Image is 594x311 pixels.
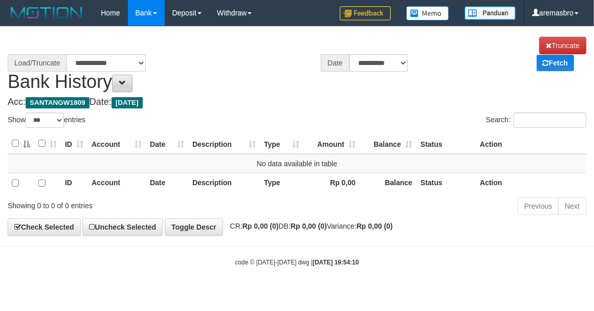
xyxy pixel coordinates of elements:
th: Balance [360,173,416,193]
a: Check Selected [8,218,81,236]
span: CR: DB: Variance: [225,222,393,230]
th: ID [61,173,87,193]
strong: Rp 0,00 (0) [357,222,393,230]
th: Description [188,173,260,193]
a: Next [558,197,586,215]
th: Date: activate to sort column ascending [146,134,188,154]
label: Search: [486,113,586,128]
th: Account [87,173,146,193]
h1: Bank History [8,37,586,92]
select: Showentries [26,113,64,128]
th: Type: activate to sort column ascending [260,134,303,154]
div: Load/Truncate [8,54,67,72]
th: Action [476,173,586,193]
a: Truncate [539,37,586,54]
img: Feedback.jpg [340,6,391,20]
th: Type [260,173,303,193]
th: : activate to sort column ascending [34,134,61,154]
th: Status [416,173,476,193]
th: Amount: activate to sort column ascending [303,134,360,154]
h4: Acc: Date: [8,97,586,107]
strong: Rp 0,00 (0) [291,222,327,230]
td: No data available in table [8,154,586,173]
th: Balance: activate to sort column ascending [360,134,416,154]
th: Account: activate to sort column ascending [87,134,146,154]
th: Date [146,173,188,193]
input: Search: [514,113,586,128]
th: Description: activate to sort column ascending [188,134,260,154]
th: : activate to sort column descending [8,134,34,154]
strong: Rp 0,00 (0) [243,222,279,230]
img: MOTION_logo.png [8,5,85,20]
span: SANTANGW1809 [26,97,90,108]
a: Toggle Descr [165,218,223,236]
img: panduan.png [465,6,516,20]
th: ID: activate to sort column ascending [61,134,87,154]
strong: [DATE] 19:54:10 [313,259,359,266]
th: Status [416,134,476,154]
th: Rp 0,00 [303,173,360,193]
img: Button%20Memo.svg [406,6,449,20]
small: code © [DATE]-[DATE] dwg | [235,259,359,266]
div: Date [321,54,349,72]
label: Show entries [8,113,85,128]
th: Action [476,134,586,154]
a: Uncheck Selected [82,218,163,236]
a: Fetch [537,55,574,71]
a: Previous [518,197,559,215]
div: Showing 0 to 0 of 0 entries [8,196,240,211]
span: [DATE] [112,97,143,108]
